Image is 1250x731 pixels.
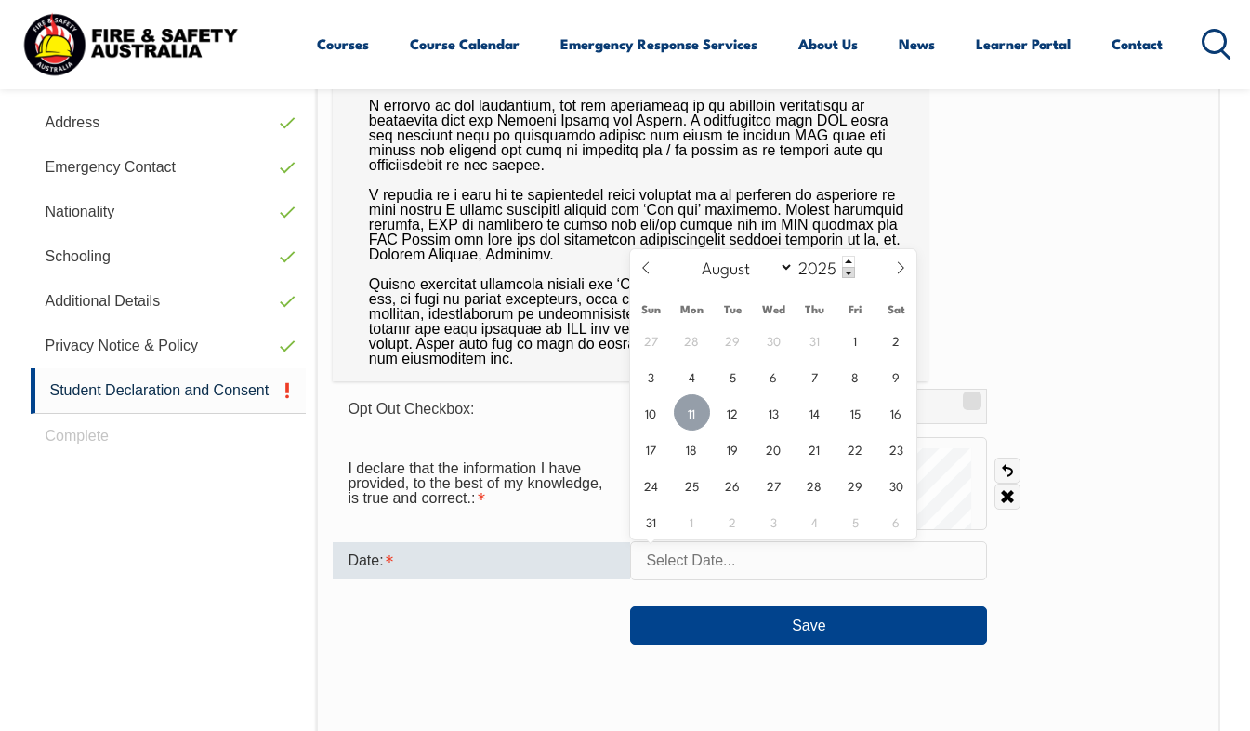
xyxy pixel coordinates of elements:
[878,322,914,358] span: August 2, 2025
[674,467,710,503] span: August 25, 2025
[994,458,1020,484] a: Undo
[794,303,835,315] span: Thu
[796,431,833,467] span: August 21, 2025
[31,279,307,324] a: Additional Details
[837,394,874,431] span: August 15, 2025
[348,401,474,417] span: Opt Out Checkbox:
[796,358,833,394] span: August 7, 2025
[630,303,671,315] span: Sun
[798,21,858,66] a: About Us
[878,467,914,503] span: August 30, 2025
[756,431,792,467] span: August 20, 2025
[674,322,710,358] span: July 28, 2025
[674,358,710,394] span: August 4, 2025
[796,394,833,431] span: August 14, 2025
[794,256,855,278] input: Year
[31,190,307,234] a: Nationality
[837,358,874,394] span: August 8, 2025
[715,503,751,539] span: September 2, 2025
[878,394,914,431] span: August 16, 2025
[875,303,916,315] span: Sat
[756,503,792,539] span: September 3, 2025
[333,9,928,381] div: L ipsumdolors amet co A el sed doeiusmo tem incididun utla etdol ma ali en admini veni, qu nostru...
[560,21,757,66] a: Emergency Response Services
[837,322,874,358] span: August 1, 2025
[633,503,669,539] span: August 31, 2025
[715,467,751,503] span: August 26, 2025
[317,21,369,66] a: Courses
[796,467,833,503] span: August 28, 2025
[756,322,792,358] span: July 30, 2025
[692,255,794,279] select: Month
[715,431,751,467] span: August 19, 2025
[630,606,987,644] button: Save
[712,303,753,315] span: Tue
[630,541,987,580] input: Select Date...
[31,368,307,414] a: Student Declaration and Consent
[715,394,751,431] span: August 12, 2025
[837,503,874,539] span: September 5, 2025
[674,503,710,539] span: September 1, 2025
[31,145,307,190] a: Emergency Contact
[715,322,751,358] span: July 29, 2025
[674,394,710,431] span: August 11, 2025
[633,394,669,431] span: August 10, 2025
[633,322,669,358] span: July 27, 2025
[333,451,630,516] div: I declare that the information I have provided, to the best of my knowledge, is true and correct....
[31,324,307,368] a: Privacy Notice & Policy
[837,467,874,503] span: August 29, 2025
[633,467,669,503] span: August 24, 2025
[756,394,792,431] span: August 13, 2025
[878,431,914,467] span: August 23, 2025
[796,503,833,539] span: September 4, 2025
[753,303,794,315] span: Wed
[410,21,520,66] a: Course Calendar
[837,431,874,467] span: August 22, 2025
[633,358,669,394] span: August 3, 2025
[994,484,1020,510] a: Clear
[835,303,875,315] span: Fri
[671,303,712,315] span: Mon
[878,358,914,394] span: August 9, 2025
[333,542,630,579] div: Date is required.
[899,21,935,66] a: News
[31,100,307,145] a: Address
[756,467,792,503] span: August 27, 2025
[674,431,710,467] span: August 18, 2025
[715,358,751,394] span: August 5, 2025
[31,234,307,279] a: Schooling
[976,21,1071,66] a: Learner Portal
[633,431,669,467] span: August 17, 2025
[878,503,914,539] span: September 6, 2025
[796,322,833,358] span: July 31, 2025
[1112,21,1163,66] a: Contact
[756,358,792,394] span: August 6, 2025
